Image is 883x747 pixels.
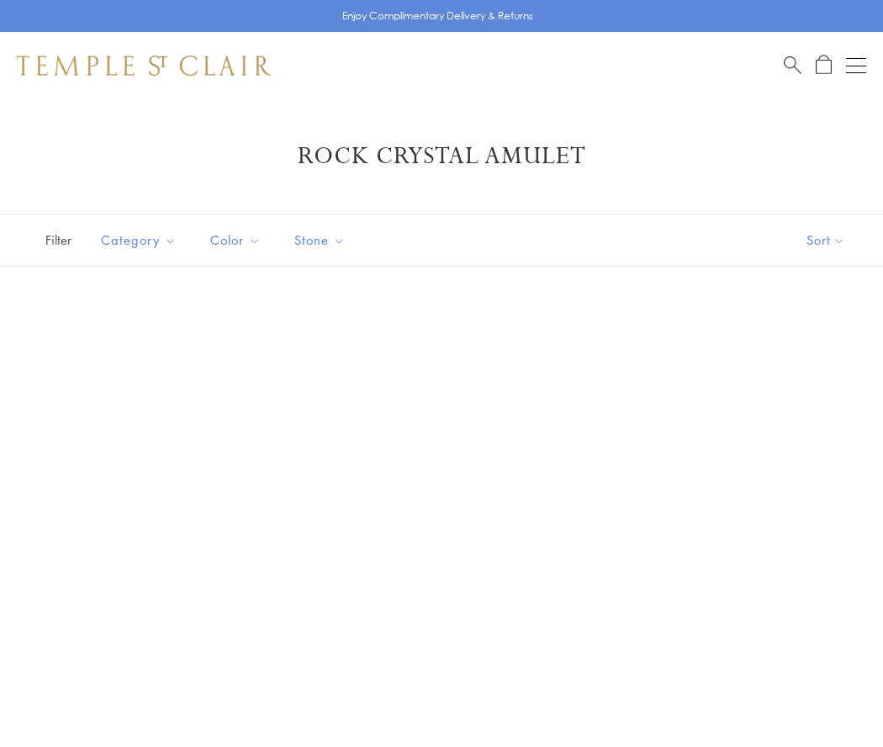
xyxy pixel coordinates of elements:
[769,215,883,266] button: Show sort by
[42,141,841,172] h1: Rock Crystal Amulet
[784,55,801,76] a: Search
[816,55,832,76] a: Open Shopping Bag
[17,56,271,76] img: Temple St. Clair
[88,221,189,259] button: Category
[202,230,273,251] span: Color
[286,230,358,251] span: Stone
[342,8,533,24] p: Enjoy Complimentary Delivery & Returns
[93,230,189,251] span: Category
[282,221,358,259] button: Stone
[846,56,866,76] button: Open navigation
[198,221,273,259] button: Color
